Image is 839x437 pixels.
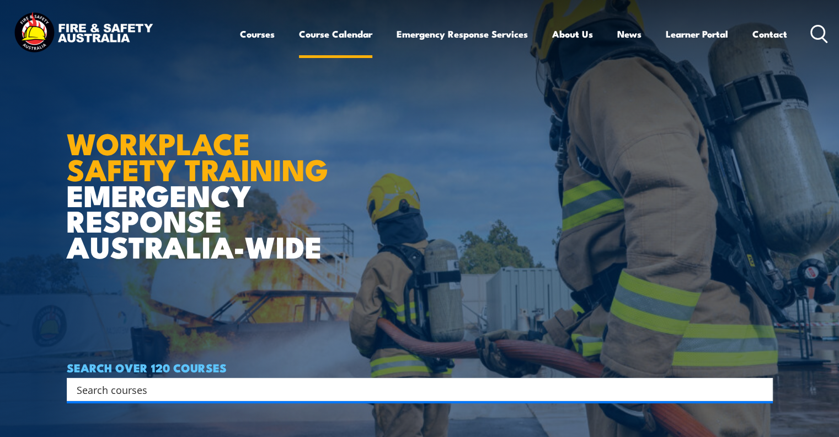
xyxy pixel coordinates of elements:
[617,19,642,49] a: News
[67,102,336,259] h1: EMERGENCY RESPONSE AUSTRALIA-WIDE
[67,361,773,373] h4: SEARCH OVER 120 COURSES
[79,382,751,397] form: Search form
[240,19,275,49] a: Courses
[552,19,593,49] a: About Us
[754,382,769,397] button: Search magnifier button
[752,19,787,49] a: Contact
[77,381,749,398] input: Search input
[67,119,328,191] strong: WORKPLACE SAFETY TRAINING
[666,19,728,49] a: Learner Portal
[397,19,528,49] a: Emergency Response Services
[299,19,372,49] a: Course Calendar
